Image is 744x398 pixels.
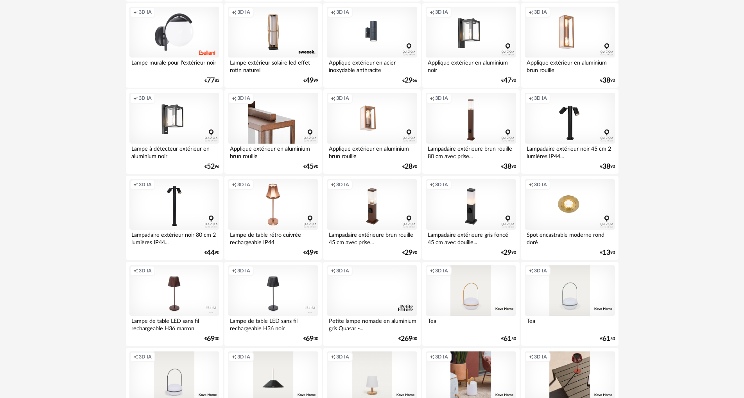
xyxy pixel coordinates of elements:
[232,268,237,274] span: Creation icon
[327,316,417,331] div: Petite lampe nomade en aluminium gris Quasar -...
[405,250,412,256] span: 29
[331,268,335,274] span: Creation icon
[435,95,448,101] span: 3D IA
[323,89,420,174] a: Creation icon 3D IA Applique extérieur en aluminium brun rouille €2890
[430,268,434,274] span: Creation icon
[129,144,219,159] div: Lampe à détecteur extérieur en aluminium noir
[331,9,335,15] span: Creation icon
[129,316,219,331] div: Lampe de table LED sans fil rechargeable H36 marron
[228,58,318,73] div: Lampe extérieur solaire led effet rotin naturel
[435,268,448,274] span: 3D IA
[207,250,215,256] span: 44
[435,354,448,360] span: 3D IA
[306,250,314,256] span: 49
[422,262,519,346] a: Creation icon 3D IA Tea €6150
[405,78,412,83] span: 29
[323,262,420,346] a: Creation icon 3D IA Petite lampe nomade en aluminium gris Quasar -... €26900
[435,182,448,188] span: 3D IA
[336,9,349,15] span: 3D IA
[204,78,219,83] div: € 83
[232,354,237,360] span: Creation icon
[306,78,314,83] span: 49
[331,354,335,360] span: Creation icon
[521,3,618,88] a: Creation icon 3D IA Applique extérieur en aluminium brun rouille €3890
[534,268,547,274] span: 3D IA
[228,316,318,331] div: Lampe de table LED sans fil rechargeable H36 noir
[331,95,335,101] span: Creation icon
[402,78,417,83] div: € 66
[336,268,349,274] span: 3D IA
[336,354,349,360] span: 3D IA
[323,3,420,88] a: Creation icon 3D IA Applique extérieur en acier inoxydable anthracite €2966
[405,164,412,169] span: 28
[129,230,219,245] div: Lampadaire extérieur noir 80 cm 2 lumières IP44...
[207,164,215,169] span: 52
[600,78,615,83] div: € 90
[126,3,223,88] a: Creation icon 3D IA Lampe murale pour l'extérieur noir €7783
[525,316,615,331] div: Tea
[501,78,516,83] div: € 90
[426,144,516,159] div: Lampadaire extérieure brun rouille 80 cm avec prise...
[504,250,511,256] span: 29
[139,268,152,274] span: 3D IA
[139,182,152,188] span: 3D IA
[430,354,434,360] span: Creation icon
[232,182,237,188] span: Creation icon
[430,9,434,15] span: Creation icon
[126,262,223,346] a: Creation icon 3D IA Lampe de table LED sans fil rechargeable H36 marron €6900
[126,89,223,174] a: Creation icon 3D IA Lampe à détecteur extérieur en aluminium noir €5296
[237,182,250,188] span: 3D IA
[398,336,417,342] div: € 00
[426,58,516,73] div: Applique extérieur en aluminium noir
[306,336,314,342] span: 69
[529,268,533,274] span: Creation icon
[501,336,516,342] div: € 50
[525,58,615,73] div: Applique extérieur en aluminium brun rouille
[501,250,516,256] div: € 90
[133,268,138,274] span: Creation icon
[600,336,615,342] div: € 50
[430,182,434,188] span: Creation icon
[426,230,516,245] div: Lampadaire extérieure gris foncé 45 cm avec douille...
[529,95,533,101] span: Creation icon
[133,182,138,188] span: Creation icon
[327,144,417,159] div: Applique extérieur en aluminium brun rouille
[600,164,615,169] div: € 90
[422,89,519,174] a: Creation icon 3D IA Lampadaire extérieure brun rouille 80 cm avec prise... €3890
[529,9,533,15] span: Creation icon
[534,182,547,188] span: 3D IA
[126,176,223,260] a: Creation icon 3D IA Lampadaire extérieur noir 80 cm 2 lumières IP44... €4490
[504,336,511,342] span: 61
[521,89,618,174] a: Creation icon 3D IA Lampadaire extérieur noir 45 cm 2 lumières IP44... €3890
[303,164,318,169] div: € 90
[204,250,219,256] div: € 90
[133,95,138,101] span: Creation icon
[232,95,237,101] span: Creation icon
[306,164,314,169] span: 45
[430,95,434,101] span: Creation icon
[504,164,511,169] span: 38
[426,316,516,331] div: Tea
[521,176,618,260] a: Creation icon 3D IA Spot encastrable moderne rond doré €1390
[534,95,547,101] span: 3D IA
[602,164,610,169] span: 38
[303,336,318,342] div: € 00
[133,9,138,15] span: Creation icon
[133,354,138,360] span: Creation icon
[237,9,250,15] span: 3D IA
[237,95,250,101] span: 3D IA
[435,9,448,15] span: 3D IA
[139,354,152,360] span: 3D IA
[521,262,618,346] a: Creation icon 3D IA Tea €6150
[336,95,349,101] span: 3D IA
[501,164,516,169] div: € 90
[327,58,417,73] div: Applique extérieur en acier inoxydable anthracite
[224,176,321,260] a: Creation icon 3D IA Lampe de table rétro cuivrée rechargeable IP44 €4990
[228,230,318,245] div: Lampe de table rétro cuivrée rechargeable IP44
[204,164,219,169] div: € 96
[534,9,547,15] span: 3D IA
[525,144,615,159] div: Lampadaire extérieur noir 45 cm 2 lumières IP44...
[422,3,519,88] a: Creation icon 3D IA Applique extérieur en aluminium noir €4790
[204,336,219,342] div: € 00
[529,182,533,188] span: Creation icon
